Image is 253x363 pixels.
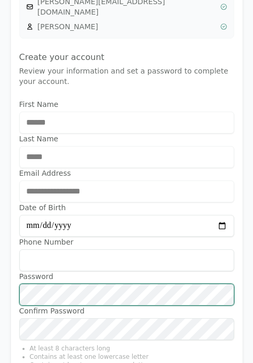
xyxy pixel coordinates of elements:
[19,306,234,316] label: Confirm Password
[19,134,234,144] label: Last Name
[19,99,234,110] label: First Name
[19,237,234,247] label: Phone Number
[19,51,234,64] h4: Create your account
[30,353,234,361] li: Contains at least one lowercase letter
[38,21,216,32] span: [PERSON_NAME]
[30,344,234,353] li: At least 8 characters long
[19,202,234,213] label: Date of Birth
[19,66,234,87] p: Review your information and set a password to complete your account.
[19,271,234,282] label: Password
[19,168,234,178] label: Email Address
